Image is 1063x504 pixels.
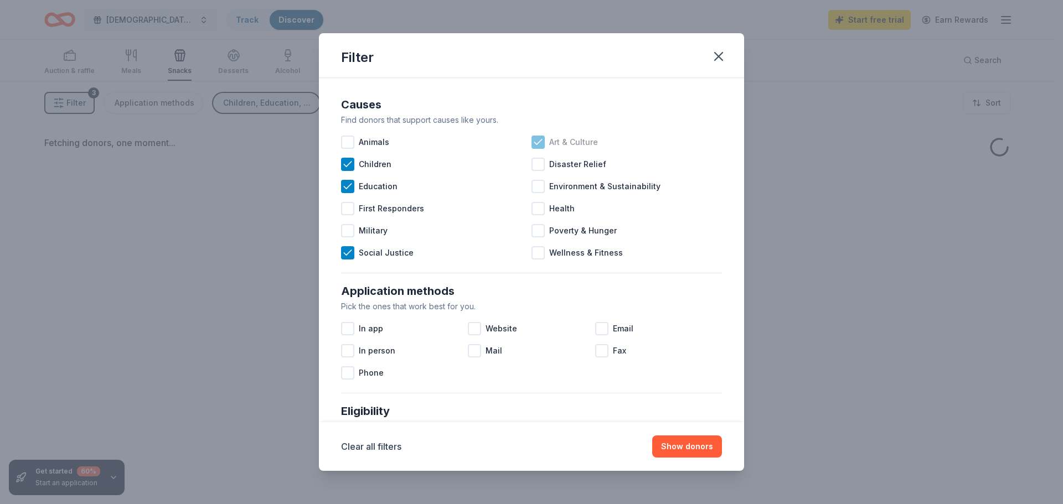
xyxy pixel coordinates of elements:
span: Art & Culture [549,136,598,149]
span: In app [359,322,383,335]
button: Clear all filters [341,440,401,453]
div: Select any that describe you or your organization. [341,420,722,433]
span: Website [486,322,517,335]
span: Animals [359,136,389,149]
span: In person [359,344,395,357]
span: Phone [359,366,384,380]
span: Fax [613,344,626,357]
span: Poverty & Hunger [549,224,617,237]
div: Application methods [341,282,722,300]
span: Wellness & Fitness [549,246,623,259]
span: Disaster Relief [549,158,606,171]
span: Children [359,158,391,171]
span: Military [359,224,388,237]
span: Health [549,202,575,215]
div: Find donors that support causes like yours. [341,113,722,127]
span: Mail [486,344,502,357]
div: Pick the ones that work best for you. [341,300,722,313]
span: Environment & Sustainability [549,180,660,193]
span: Email [613,322,633,335]
div: Eligibility [341,402,722,420]
div: Causes [341,96,722,113]
div: Filter [341,49,374,66]
span: First Responders [359,202,424,215]
span: Education [359,180,398,193]
span: Social Justice [359,246,414,259]
button: Show donors [652,435,722,458]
